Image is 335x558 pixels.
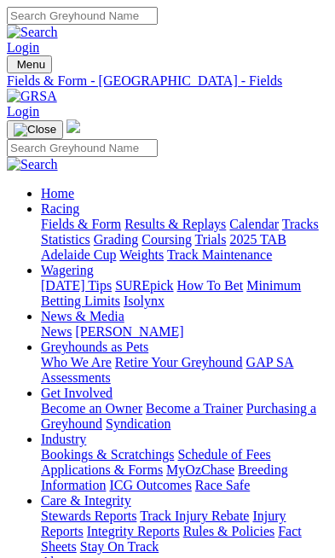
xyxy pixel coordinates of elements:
a: Become a Trainer [146,401,243,416]
a: Coursing [142,232,192,247]
a: SUREpick [115,278,173,293]
img: Search [7,25,58,40]
div: Wagering [41,278,328,309]
a: Fields & Form - [GEOGRAPHIC_DATA] - Fields [7,73,328,89]
a: ICG Outcomes [109,478,191,492]
button: Toggle navigation [7,55,52,73]
a: Become an Owner [41,401,142,416]
a: Results & Replays [124,217,226,231]
a: Bookings & Scratchings [41,447,174,462]
a: News [41,324,72,339]
img: Search [7,157,58,172]
a: News & Media [41,309,124,323]
a: Purchasing a Greyhound [41,401,316,431]
input: Search [7,139,158,157]
a: Race Safe [195,478,250,492]
div: Care & Integrity [41,509,328,555]
a: Integrity Reports [87,524,180,538]
a: Stewards Reports [41,509,136,523]
span: Menu [17,58,45,71]
a: 2025 TAB Adelaide Cup [41,232,286,262]
a: Wagering [41,263,94,277]
a: Minimum Betting Limits [41,278,301,308]
a: Get Involved [41,386,113,400]
a: Track Injury Rebate [140,509,249,523]
a: Breeding Information [41,462,288,492]
a: Greyhounds as Pets [41,340,148,354]
a: Weights [119,247,164,262]
a: Calendar [229,217,279,231]
a: Statistics [41,232,90,247]
img: logo-grsa-white.png [66,119,80,133]
a: Login [7,104,39,119]
a: Fields & Form [41,217,121,231]
a: Home [41,186,74,201]
button: Toggle navigation [7,120,63,139]
div: News & Media [41,324,328,340]
a: MyOzChase [166,462,234,477]
a: Who We Are [41,355,112,369]
div: Industry [41,447,328,493]
a: Stay On Track [80,539,159,554]
a: [DATE] Tips [41,278,112,293]
div: Get Involved [41,401,328,432]
a: Grading [94,232,138,247]
a: Schedule of Fees [177,447,270,462]
a: Login [7,40,39,55]
a: How To Bet [177,278,244,293]
a: [PERSON_NAME] [75,324,183,339]
a: Retire Your Greyhound [115,355,243,369]
a: Care & Integrity [41,493,131,508]
a: Racing [41,201,79,216]
a: Injury Reports [41,509,286,538]
div: Racing [41,217,328,263]
a: Trials [195,232,227,247]
a: Fact Sheets [41,524,302,554]
a: Industry [41,432,86,446]
a: Applications & Forms [41,462,163,477]
a: Track Maintenance [167,247,272,262]
div: Greyhounds as Pets [41,355,328,386]
a: Syndication [106,416,170,431]
img: GRSA [7,89,57,104]
a: Rules & Policies [183,524,275,538]
img: Close [14,123,56,137]
a: GAP SA Assessments [41,355,293,385]
input: Search [7,7,158,25]
a: Tracks [282,217,319,231]
a: Isolynx [124,294,165,308]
